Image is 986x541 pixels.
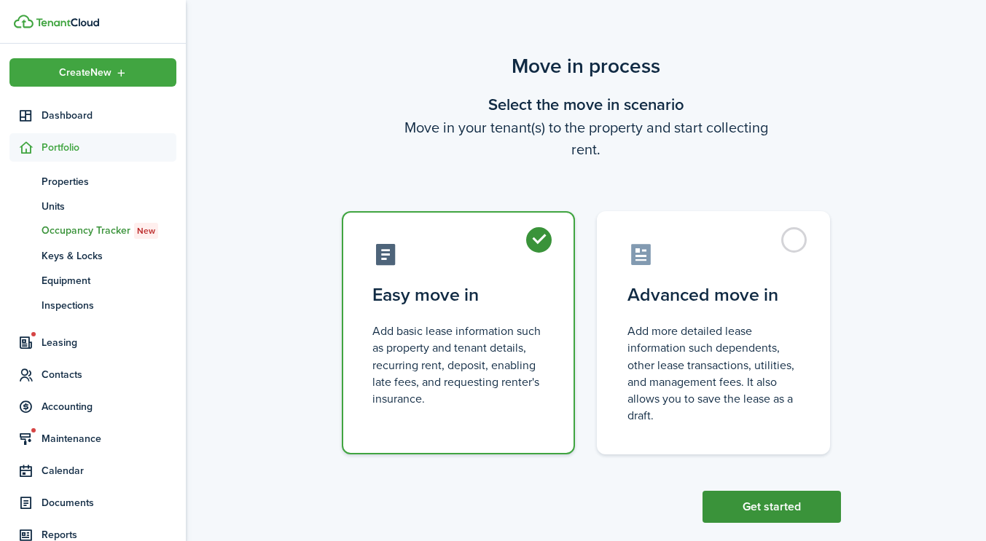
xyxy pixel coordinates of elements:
[42,199,176,214] span: Units
[42,223,176,239] span: Occupancy Tracker
[9,293,176,317] a: Inspections
[42,399,176,414] span: Accounting
[42,273,176,288] span: Equipment
[42,335,176,350] span: Leasing
[372,282,544,308] control-radio-card-title: Easy move in
[42,298,176,313] span: Inspections
[9,218,176,243] a: Occupancy TrackerNew
[14,15,34,28] img: TenantCloud
[627,282,799,308] control-radio-card-title: Advanced move in
[372,323,544,407] control-radio-card-description: Add basic lease information such as property and tenant details, recurring rent, deposit, enablin...
[331,92,841,117] wizard-step-header-title: Select the move in scenario
[9,58,176,87] button: Open menu
[331,51,841,82] scenario-title: Move in process
[9,194,176,218] a: Units
[9,101,176,130] a: Dashboard
[703,491,841,523] button: Get started
[331,117,841,160] wizard-step-header-description: Move in your tenant(s) to the property and start collecting rent.
[42,108,176,123] span: Dashboard
[42,495,176,510] span: Documents
[9,243,176,268] a: Keys & Locks
[36,18,99,27] img: TenantCloud
[9,268,176,293] a: Equipment
[42,463,176,478] span: Calendar
[42,431,176,446] span: Maintenance
[59,68,111,78] span: Create New
[42,367,176,382] span: Contacts
[42,174,176,189] span: Properties
[137,224,155,237] span: New
[627,323,799,424] control-radio-card-description: Add more detailed lease information such dependents, other lease transactions, utilities, and man...
[9,169,176,194] a: Properties
[42,140,176,155] span: Portfolio
[42,248,176,264] span: Keys & Locks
